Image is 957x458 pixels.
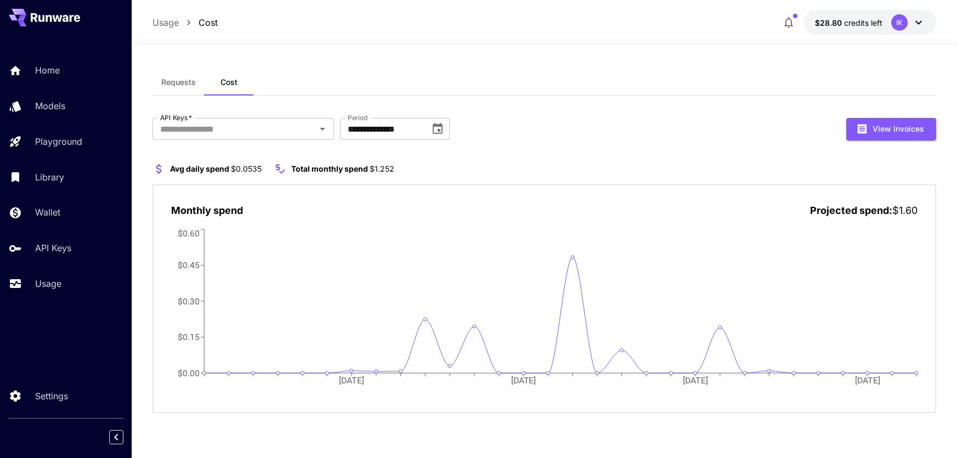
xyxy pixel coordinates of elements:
a: View Invoices [846,123,936,133]
button: Collapse sidebar [109,430,123,444]
button: View Invoices [846,118,936,140]
p: Models [35,99,65,112]
button: $28.79804IK [804,10,936,35]
p: Usage [35,277,61,290]
label: API Keys [160,113,192,122]
tspan: [DATE] [683,375,709,386]
tspan: $0.45 [178,260,200,270]
span: $0.0535 [231,164,262,173]
tspan: [DATE] [511,375,536,386]
p: Settings [35,389,68,403]
tspan: [DATE] [856,375,881,386]
span: $1.252 [370,164,394,173]
span: $28.80 [815,18,844,27]
span: Total monthly spend [291,164,368,173]
label: Period [348,113,368,122]
a: Usage [152,16,179,29]
tspan: $0.15 [178,332,200,342]
div: Collapse sidebar [117,427,132,447]
tspan: $0.30 [178,296,200,306]
div: $28.79804 [815,17,882,29]
p: Library [35,171,64,184]
span: $1.60 [892,205,918,216]
p: Playground [35,135,82,148]
span: credits left [844,18,882,27]
span: Requests [161,77,196,87]
button: Open [315,121,330,137]
p: Wallet [35,206,60,219]
div: IK [891,14,908,31]
a: Cost [199,16,218,29]
p: API Keys [35,241,71,255]
tspan: $0.00 [178,368,200,378]
tspan: $0.60 [178,228,200,238]
span: Avg daily spend [170,164,229,173]
p: Monthly spend [171,203,243,218]
tspan: [DATE] [339,375,364,386]
span: Projected spend: [810,205,892,216]
nav: breadcrumb [152,16,218,29]
span: Cost [220,77,237,87]
p: Home [35,64,60,77]
button: Choose date, selected date is Sep 1, 2025 [427,118,449,140]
